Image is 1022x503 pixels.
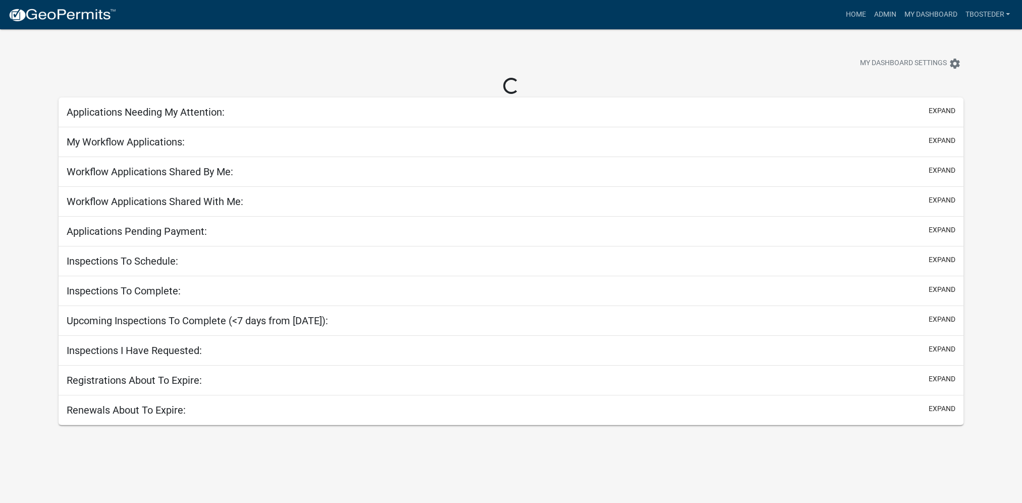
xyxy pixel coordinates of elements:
h5: Inspections To Schedule: [67,255,178,267]
button: My Dashboard Settingssettings [852,54,969,73]
a: Admin [870,5,900,24]
h5: Workflow Applications Shared By Me: [67,166,233,178]
button: expand [929,314,955,325]
button: expand [929,106,955,116]
h5: Applications Pending Payment: [67,225,207,237]
a: tbosteder [961,5,1014,24]
h5: Inspections To Complete: [67,285,181,297]
h5: Registrations About To Expire: [67,374,202,386]
h5: Inspections I Have Requested: [67,344,202,357]
a: My Dashboard [900,5,961,24]
a: Home [841,5,870,24]
h5: My Workflow Applications: [67,136,185,148]
h5: Applications Needing My Attention: [67,106,225,118]
button: expand [929,135,955,146]
i: settings [949,58,961,70]
button: expand [929,404,955,414]
h5: Upcoming Inspections To Complete (<7 days from [DATE]): [67,315,328,327]
h5: Renewals About To Expire: [67,404,186,416]
button: expand [929,255,955,265]
button: expand [929,195,955,206]
span: My Dashboard Settings [860,58,947,70]
button: expand [929,225,955,235]
button: expand [929,284,955,295]
button: expand [929,344,955,355]
h5: Workflow Applications Shared With Me: [67,195,243,208]
button: expand [929,165,955,176]
button: expand [929,374,955,384]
